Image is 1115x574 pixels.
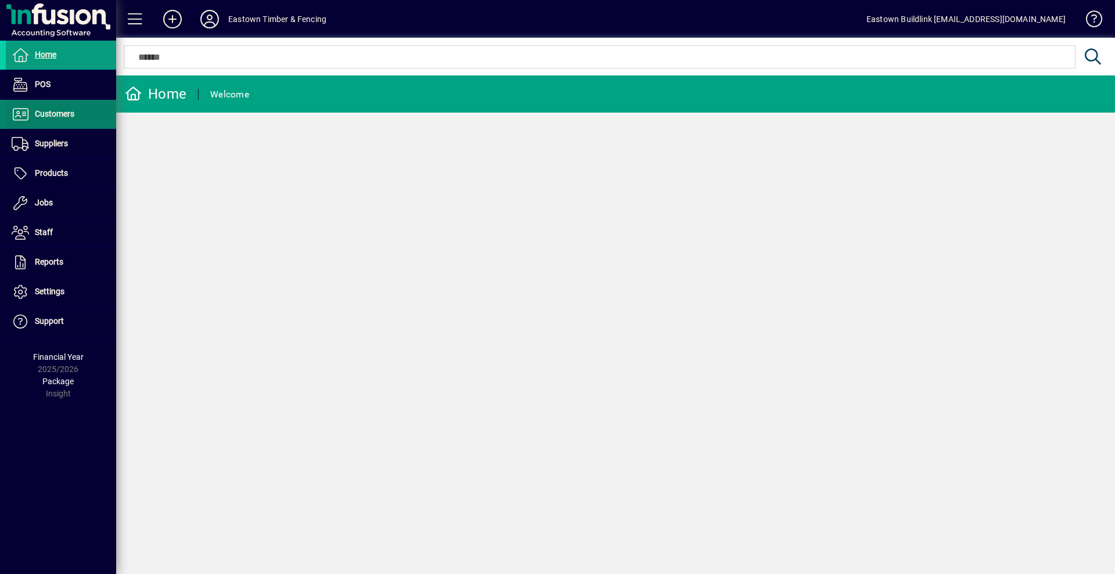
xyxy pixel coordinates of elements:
a: Support [6,307,116,336]
a: Products [6,159,116,188]
div: Welcome [210,85,249,104]
span: Home [35,50,56,59]
a: Reports [6,248,116,277]
a: Knowledge Base [1077,2,1100,40]
div: Eastown Buildlink [EMAIL_ADDRESS][DOMAIN_NAME] [866,10,1066,28]
span: POS [35,80,51,89]
a: Suppliers [6,129,116,158]
span: Reports [35,257,63,266]
span: Staff [35,228,53,237]
a: Jobs [6,189,116,218]
div: Eastown Timber & Fencing [228,10,326,28]
button: Profile [191,9,228,30]
button: Add [154,9,191,30]
a: Customers [6,100,116,129]
span: Package [42,377,74,386]
span: Customers [35,109,74,118]
a: POS [6,70,116,99]
span: Products [35,168,68,178]
a: Settings [6,277,116,306]
span: Financial Year [33,352,84,362]
span: Suppliers [35,139,68,148]
div: Home [125,85,186,103]
a: Staff [6,218,116,247]
span: Jobs [35,198,53,207]
span: Support [35,316,64,326]
span: Settings [35,287,64,296]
